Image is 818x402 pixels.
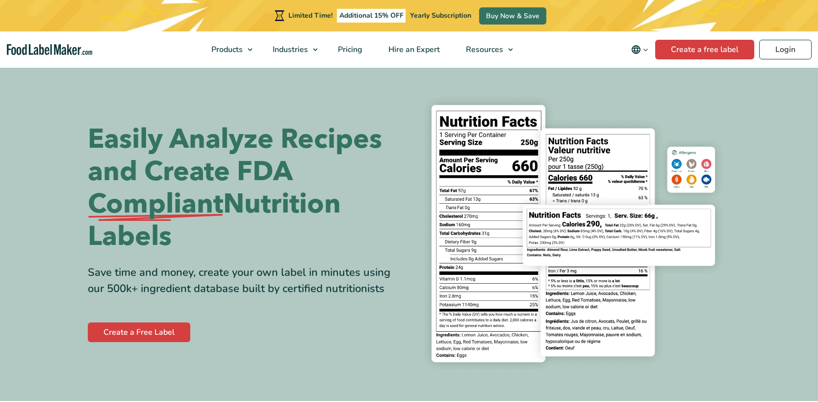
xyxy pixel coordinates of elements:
[325,31,373,68] a: Pricing
[88,123,402,253] h1: Easily Analyze Recipes and Create FDA Nutrition Labels
[335,44,363,55] span: Pricing
[7,44,92,55] a: Food Label Maker homepage
[463,44,504,55] span: Resources
[199,31,257,68] a: Products
[88,322,190,342] a: Create a Free Label
[410,11,471,20] span: Yearly Subscription
[624,40,655,59] button: Change language
[88,265,402,297] div: Save time and money, create your own label in minutes using our 500k+ ingredient database built b...
[270,44,309,55] span: Industries
[655,40,754,59] a: Create a free label
[260,31,323,68] a: Industries
[376,31,451,68] a: Hire an Expert
[337,9,406,23] span: Additional 15% OFF
[453,31,518,68] a: Resources
[288,11,332,20] span: Limited Time!
[208,44,244,55] span: Products
[88,188,223,220] span: Compliant
[479,7,546,25] a: Buy Now & Save
[385,44,441,55] span: Hire an Expert
[759,40,812,59] a: Login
